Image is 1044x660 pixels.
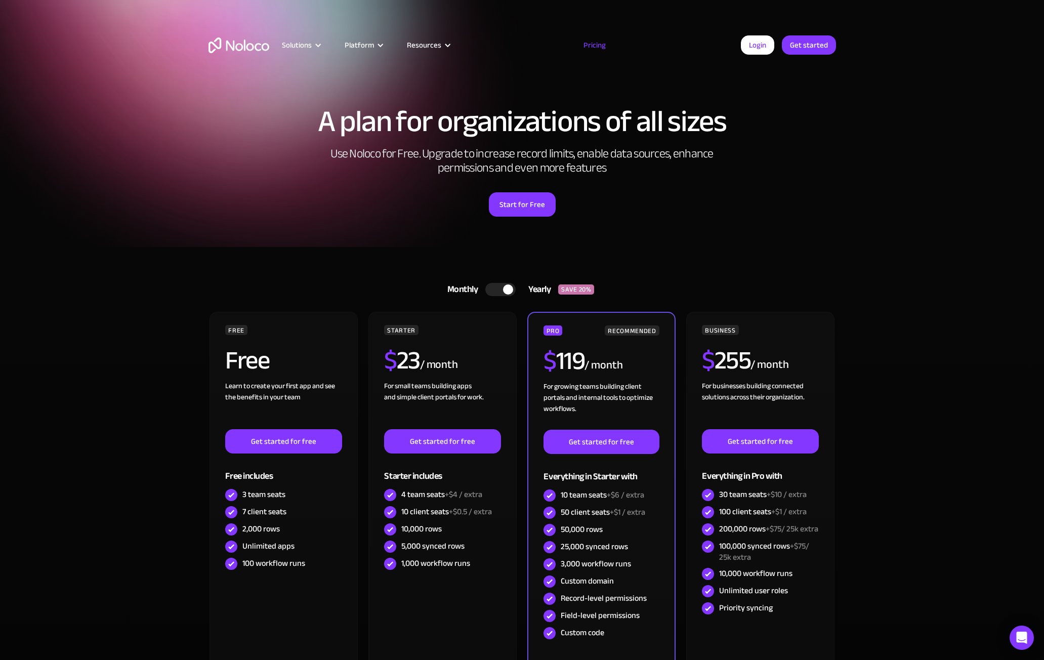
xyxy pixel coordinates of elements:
[225,348,269,373] h2: Free
[401,489,482,500] div: 4 team seats
[516,282,558,297] div: Yearly
[544,430,659,454] a: Get started for free
[242,558,305,569] div: 100 workflow runs
[225,453,342,486] div: Free includes
[610,505,645,520] span: +$1 / extra
[702,429,818,453] a: Get started for free
[719,541,818,563] div: 100,000 synced rows
[332,38,394,52] div: Platform
[767,487,807,502] span: +$10 / extra
[242,506,286,517] div: 7 client seats
[384,337,397,384] span: $
[242,489,285,500] div: 3 team seats
[384,429,500,453] a: Get started for free
[607,487,644,503] span: +$6 / extra
[445,487,482,502] span: +$4 / extra
[384,453,500,486] div: Starter includes
[584,357,622,374] div: / month
[561,593,647,604] div: Record-level permissions
[719,489,807,500] div: 30 team seats
[561,507,645,518] div: 50 client seats
[561,575,614,587] div: Custom domain
[719,602,773,613] div: Priority syncing
[225,429,342,453] a: Get started for free
[489,192,556,217] a: Start for Free
[782,35,836,55] a: Get started
[1010,626,1034,650] div: Open Intercom Messenger
[544,348,584,374] h2: 119
[750,357,788,373] div: / month
[702,337,715,384] span: $
[702,348,750,373] h2: 255
[394,38,462,52] div: Resources
[561,610,640,621] div: Field-level permissions
[544,454,659,487] div: Everything in Starter with
[242,523,280,534] div: 2,000 rows
[719,568,792,579] div: 10,000 workflow runs
[282,38,312,52] div: Solutions
[401,523,442,534] div: 10,000 rows
[401,506,492,517] div: 10 client seats
[561,541,628,552] div: 25,000 synced rows
[766,521,818,537] span: +$75/ 25k extra
[561,524,603,535] div: 50,000 rows
[225,381,342,429] div: Learn to create your first app and see the benefits in your team ‍
[435,282,486,297] div: Monthly
[544,381,659,430] div: For growing teams building client portals and internal tools to optimize workflows.
[561,558,631,569] div: 3,000 workflow runs
[561,489,644,501] div: 10 team seats
[449,504,492,519] span: +$0.5 / extra
[242,541,295,552] div: Unlimited apps
[558,284,594,295] div: SAVE 20%
[719,539,809,565] span: +$75/ 25k extra
[605,325,659,336] div: RECOMMENDED
[571,38,618,52] a: Pricing
[719,523,818,534] div: 200,000 rows
[345,38,374,52] div: Platform
[771,504,807,519] span: +$1 / extra
[269,38,332,52] div: Solutions
[384,381,500,429] div: For small teams building apps and simple client portals for work. ‍
[719,585,788,596] div: Unlimited user roles
[702,381,818,429] div: For businesses building connected solutions across their organization. ‍
[420,357,458,373] div: / month
[384,348,420,373] h2: 23
[561,627,604,638] div: Custom code
[544,337,556,385] span: $
[407,38,441,52] div: Resources
[401,541,465,552] div: 5,000 synced rows
[401,558,470,569] div: 1,000 workflow runs
[320,147,725,175] h2: Use Noloco for Free. Upgrade to increase record limits, enable data sources, enhance permissions ...
[702,453,818,486] div: Everything in Pro with
[208,106,836,137] h1: A plan for organizations of all sizes
[208,37,269,53] a: home
[741,35,774,55] a: Login
[544,325,562,336] div: PRO
[384,325,418,335] div: STARTER
[719,506,807,517] div: 100 client seats
[702,325,738,335] div: BUSINESS
[225,325,247,335] div: FREE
